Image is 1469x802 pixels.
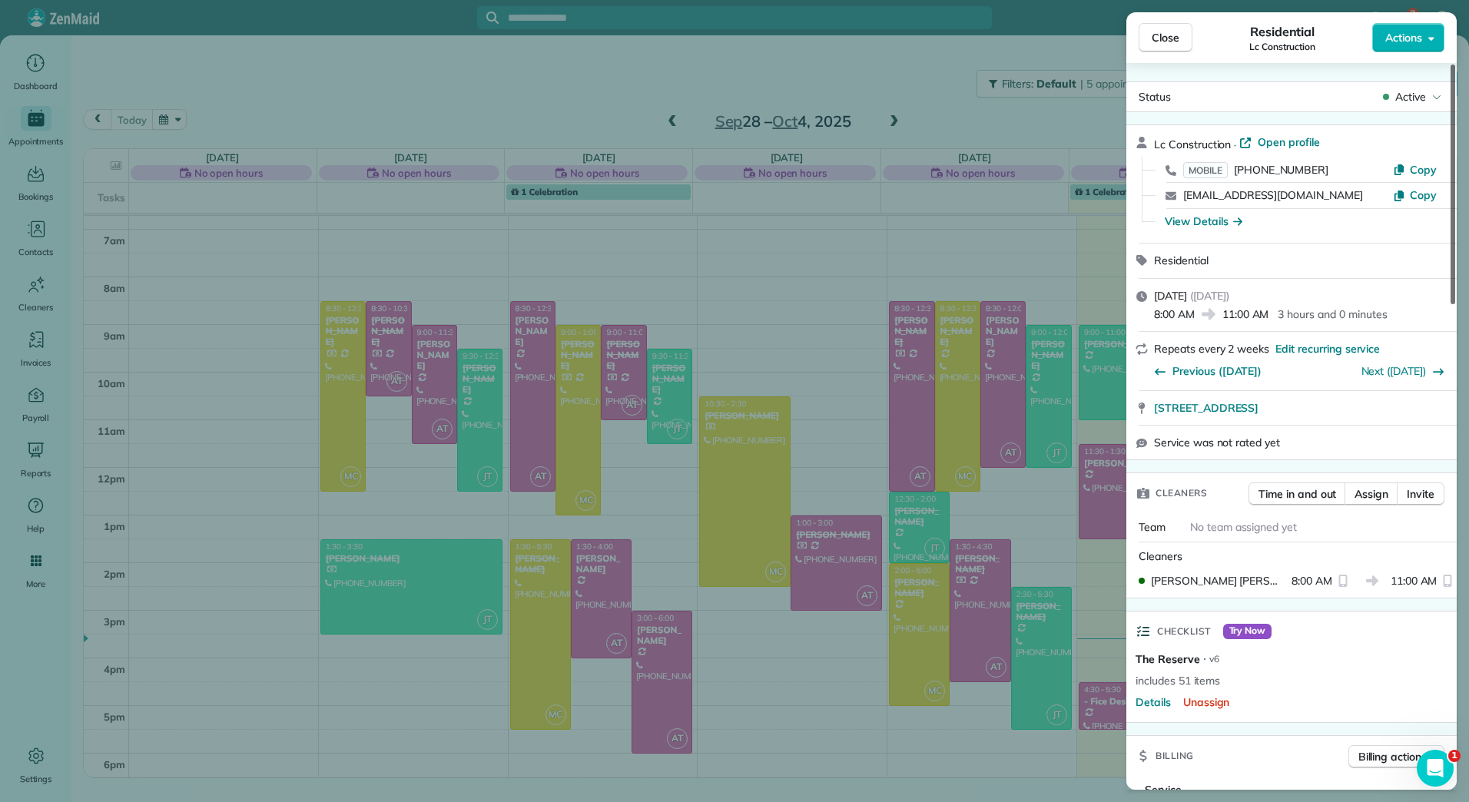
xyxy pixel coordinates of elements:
span: [DATE] [1154,289,1187,303]
span: Cleaners [1156,486,1207,501]
iframe: Intercom live chat [1417,750,1454,787]
span: Service [1145,783,1182,797]
a: [EMAIL_ADDRESS][DOMAIN_NAME] [1183,188,1363,202]
button: Assign [1345,482,1398,505]
span: Service was not rated yet [1154,435,1280,450]
span: [PHONE_NUMBER] [1234,163,1328,177]
span: ( [DATE] ) [1190,289,1229,303]
span: Residential [1154,254,1209,267]
span: [PERSON_NAME] [PERSON_NAME] [1151,573,1285,588]
span: · [1231,138,1239,151]
span: Billing [1156,748,1194,764]
span: No team assigned yet [1190,520,1297,534]
button: Time in and out [1248,482,1346,505]
span: 11:00 AM [1391,573,1437,588]
button: Next ([DATE]) [1361,363,1445,379]
span: Billing actions [1358,749,1427,764]
span: Checklist [1157,624,1211,639]
span: ⋅ [1203,651,1206,667]
span: Open profile [1258,134,1320,150]
span: v6 [1209,653,1219,665]
a: MOBILE[PHONE_NUMBER] [1183,162,1328,177]
span: Repeats every 2 weeks [1154,342,1269,356]
span: Invite [1407,486,1434,502]
span: Assign [1355,486,1388,502]
span: Lc Construction [1154,138,1231,151]
span: Actions [1385,30,1422,45]
span: Previous ([DATE]) [1172,363,1262,379]
span: includes 51 items [1136,673,1220,688]
button: View Details [1165,214,1242,229]
span: Copy [1410,163,1437,177]
button: Details [1136,694,1171,710]
span: Close [1152,30,1179,45]
span: Copy [1410,188,1437,202]
span: 8:00 AM [1154,307,1195,322]
button: Close [1139,23,1192,52]
span: Try Now [1223,624,1272,639]
span: Active [1395,89,1426,104]
a: [STREET_ADDRESS] [1154,400,1447,416]
span: 8:00 AM [1292,573,1332,588]
span: Lc Construction [1249,41,1315,53]
span: 11:00 AM [1222,307,1269,322]
button: Copy [1393,187,1437,203]
span: Time in and out [1258,486,1336,502]
a: Next ([DATE]) [1361,364,1427,378]
button: Unassign [1183,694,1230,710]
button: Invite [1397,482,1444,505]
span: [STREET_ADDRESS] [1154,400,1258,416]
p: 3 hours and 0 minutes [1278,307,1387,322]
span: The Reserve [1136,651,1200,667]
span: Residential [1250,22,1315,41]
span: Team [1139,520,1166,534]
button: Previous ([DATE]) [1154,363,1262,379]
span: Cleaners [1139,549,1182,563]
a: Open profile [1239,134,1320,150]
span: Edit recurring service [1275,341,1380,356]
span: 1 [1448,750,1461,762]
span: Status [1139,90,1171,104]
span: MOBILE [1183,162,1228,178]
button: Copy [1393,162,1437,177]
